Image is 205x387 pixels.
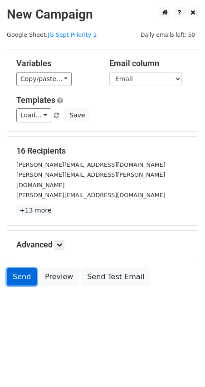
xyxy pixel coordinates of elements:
[16,240,189,250] h5: Advanced
[160,343,205,387] iframe: Chat Widget
[39,268,79,285] a: Preview
[48,31,97,38] a: JG Sept Priority 1
[7,7,198,22] h2: New Campaign
[137,30,198,40] span: Daily emails left: 50
[137,31,198,38] a: Daily emails left: 50
[7,31,97,38] small: Google Sheet:
[16,161,166,168] small: [PERSON_NAME][EMAIL_ADDRESS][DOMAIN_NAME]
[16,146,189,156] h5: 16 Recipients
[16,72,72,86] a: Copy/paste...
[16,108,51,122] a: Load...
[16,95,55,105] a: Templates
[16,205,54,216] a: +13 more
[109,58,189,68] h5: Email column
[16,171,165,189] small: [PERSON_NAME][EMAIL_ADDRESS][PERSON_NAME][DOMAIN_NAME]
[16,58,96,68] h5: Variables
[81,268,150,285] a: Send Test Email
[7,268,37,285] a: Send
[65,108,89,122] button: Save
[16,192,166,198] small: [PERSON_NAME][EMAIL_ADDRESS][DOMAIN_NAME]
